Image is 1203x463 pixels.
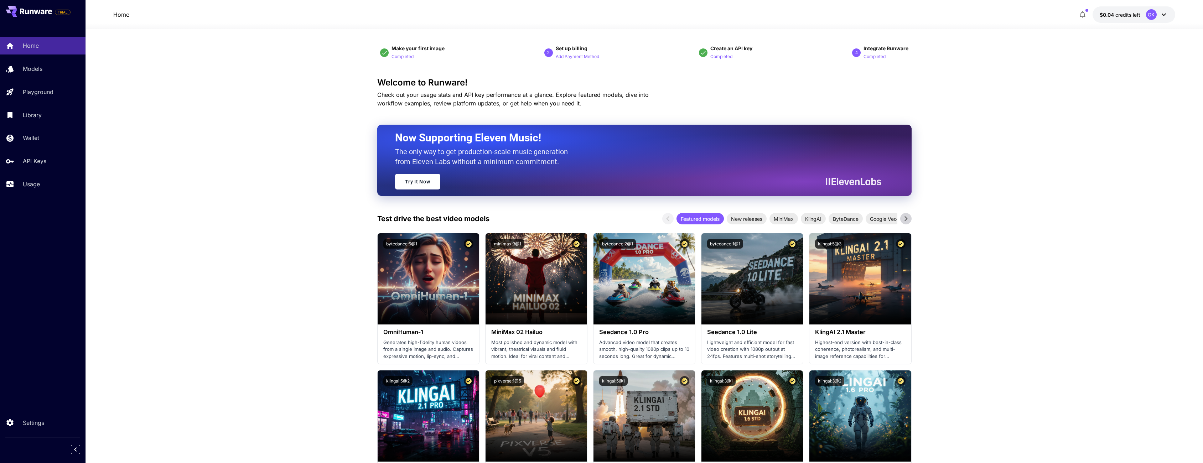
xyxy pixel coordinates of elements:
[710,52,732,61] button: Completed
[392,52,414,61] button: Completed
[1100,12,1115,18] span: $0.04
[395,131,876,145] h2: Now Supporting Eleven Music!
[395,174,440,189] a: Try It Now
[491,339,581,360] p: Most polished and dynamic model with vibrant, theatrical visuals and fluid motion. Ideal for vira...
[572,376,581,386] button: Certified Model – Vetted for best performance and includes a commercial license.
[383,329,473,335] h3: OmniHuman‑1
[556,52,599,61] button: Add Payment Method
[829,215,863,223] span: ByteDance
[707,376,736,386] button: klingai:3@1
[815,339,905,360] p: Highest-end version with best-in-class coherence, photorealism, and multi-image reference capabil...
[855,50,858,56] p: 4
[464,239,473,249] button: Certified Model – Vetted for best performance and includes a commercial license.
[866,215,901,223] span: Google Veo
[377,78,912,88] h3: Welcome to Runware!
[829,213,863,224] div: ByteDance
[486,370,587,462] img: alt
[392,53,414,60] p: Completed
[864,53,886,60] p: Completed
[896,376,906,386] button: Certified Model – Vetted for best performance and includes a commercial license.
[599,329,689,335] h3: Seedance 1.0 Pro
[710,53,732,60] p: Completed
[676,213,724,224] div: Featured models
[23,157,46,165] p: API Keys
[23,180,40,188] p: Usage
[896,239,906,249] button: Certified Model – Vetted for best performance and includes a commercial license.
[392,45,445,51] span: Make your first image
[809,233,911,324] img: alt
[71,445,80,454] button: Collapse sidebar
[707,329,797,335] h3: Seedance 1.0 Lite
[113,10,129,19] a: Home
[701,370,803,462] img: alt
[801,213,826,224] div: KlingAI
[599,339,689,360] p: Advanced video model that creates smooth, high-quality 1080p clips up to 10 seconds long. Great f...
[464,376,473,386] button: Certified Model – Vetted for best performance and includes a commercial license.
[815,376,844,386] button: klingai:3@2
[113,10,129,19] nav: breadcrumb
[547,50,550,56] p: 2
[680,376,689,386] button: Certified Model – Vetted for best performance and includes a commercial license.
[727,215,767,223] span: New releases
[23,64,42,73] p: Models
[377,213,489,224] p: Test drive the best video models
[23,41,39,50] p: Home
[76,443,85,456] div: Collapse sidebar
[599,376,628,386] button: klingai:5@1
[593,370,695,462] img: alt
[801,215,826,223] span: KlingAI
[556,45,587,51] span: Set up billing
[23,134,39,142] p: Wallet
[769,215,798,223] span: MiniMax
[707,339,797,360] p: Lightweight and efficient model for fast video creation with 1080p output at 24fps. Features mult...
[383,339,473,360] p: Generates high-fidelity human videos from a single image and audio. Captures expressive motion, l...
[377,91,649,107] span: Check out your usage stats and API key performance at a glance. Explore featured models, dive int...
[395,147,573,167] p: The only way to get production-scale music generation from Eleven Labs without a minimum commitment.
[593,233,695,324] img: alt
[491,239,524,249] button: minimax:3@1
[864,45,908,51] span: Integrate Runware
[486,233,587,324] img: alt
[383,239,420,249] button: bytedance:5@1
[707,239,743,249] button: bytedance:1@1
[815,239,844,249] button: klingai:5@3
[809,370,911,462] img: alt
[23,418,44,427] p: Settings
[1146,9,1157,20] div: GK
[1115,12,1140,18] span: credits left
[55,8,71,16] span: Add your payment card to enable full platform functionality.
[599,239,636,249] button: bytedance:2@1
[680,239,689,249] button: Certified Model – Vetted for best performance and includes a commercial license.
[55,10,70,15] span: TRIAL
[383,376,413,386] button: klingai:5@2
[378,370,479,462] img: alt
[864,52,886,61] button: Completed
[676,215,724,223] span: Featured models
[491,329,581,335] h3: MiniMax 02 Hailuo
[491,376,524,386] button: pixverse:1@5
[788,376,797,386] button: Certified Model – Vetted for best performance and includes a commercial license.
[1100,11,1140,19] div: $0.043
[1093,6,1175,23] button: $0.043GK
[727,213,767,224] div: New releases
[23,88,53,96] p: Playground
[788,239,797,249] button: Certified Model – Vetted for best performance and includes a commercial license.
[866,213,901,224] div: Google Veo
[23,111,42,119] p: Library
[769,213,798,224] div: MiniMax
[378,233,479,324] img: alt
[701,233,803,324] img: alt
[556,53,599,60] p: Add Payment Method
[815,329,905,335] h3: KlingAI 2.1 Master
[572,239,581,249] button: Certified Model – Vetted for best performance and includes a commercial license.
[710,45,752,51] span: Create an API key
